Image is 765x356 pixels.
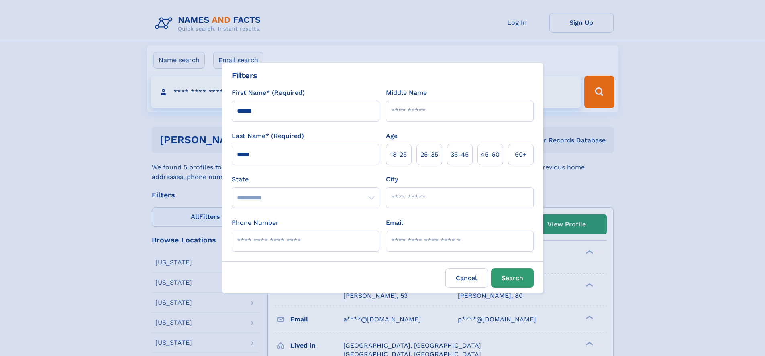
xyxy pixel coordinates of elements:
[420,150,438,159] span: 25‑35
[386,218,403,228] label: Email
[491,268,534,288] button: Search
[232,69,257,81] div: Filters
[232,131,304,141] label: Last Name* (Required)
[481,150,500,159] span: 45‑60
[390,150,407,159] span: 18‑25
[451,150,469,159] span: 35‑45
[232,218,279,228] label: Phone Number
[515,150,527,159] span: 60+
[232,175,379,184] label: State
[232,88,305,98] label: First Name* (Required)
[386,88,427,98] label: Middle Name
[386,175,398,184] label: City
[386,131,398,141] label: Age
[445,268,488,288] label: Cancel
